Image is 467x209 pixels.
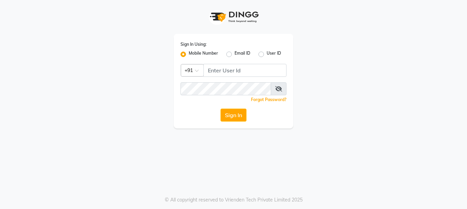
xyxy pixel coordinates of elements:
[267,50,281,58] label: User ID
[181,41,206,47] label: Sign In Using:
[181,82,271,95] input: Username
[203,64,286,77] input: Username
[251,97,286,102] a: Forgot Password?
[235,50,250,58] label: Email ID
[206,7,261,27] img: logo1.svg
[221,109,246,122] button: Sign In
[189,50,218,58] label: Mobile Number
